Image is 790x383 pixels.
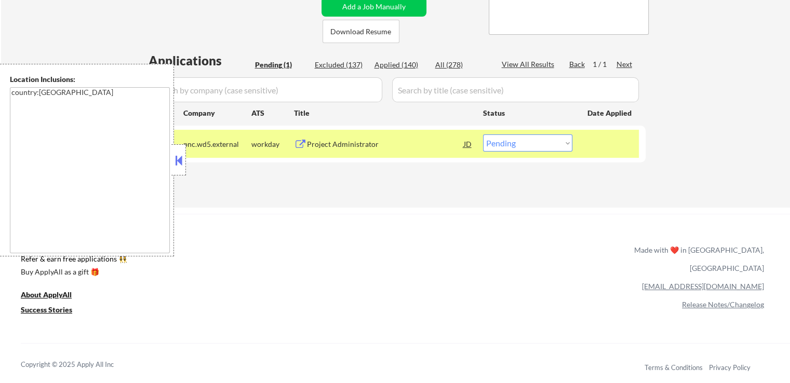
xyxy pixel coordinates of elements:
[323,20,399,43] button: Download Resume
[642,282,764,291] a: [EMAIL_ADDRESS][DOMAIN_NAME]
[463,134,473,153] div: JD
[255,60,307,70] div: Pending (1)
[10,74,170,85] div: Location Inclusions:
[21,255,417,266] a: Refer & earn free applications 👯‍♀️
[149,77,382,102] input: Search by company (case sensitive)
[183,108,251,118] div: Company
[307,139,464,149] div: Project Administrator
[251,108,294,118] div: ATS
[294,108,473,118] div: Title
[435,60,487,70] div: All (278)
[21,360,140,370] div: Copyright © 2025 Apply All Inc
[183,139,251,149] div: pnc.wd5.external
[315,60,367,70] div: Excluded (137)
[21,266,125,279] a: Buy ApplyAll as a gift 🎁
[21,304,86,317] a: Success Stories
[709,363,751,372] a: Privacy Policy
[682,300,764,309] a: Release Notes/Changelog
[593,59,617,70] div: 1 / 1
[569,59,586,70] div: Back
[645,363,703,372] a: Terms & Conditions
[21,289,86,302] a: About ApplyAll
[483,103,572,122] div: Status
[374,60,426,70] div: Applied (140)
[21,268,125,276] div: Buy ApplyAll as a gift 🎁
[617,59,633,70] div: Next
[630,241,764,277] div: Made with ❤️ in [GEOGRAPHIC_DATA], [GEOGRAPHIC_DATA]
[392,77,639,102] input: Search by title (case sensitive)
[21,290,72,299] u: About ApplyAll
[251,139,294,149] div: workday
[149,54,251,67] div: Applications
[502,59,557,70] div: View All Results
[587,108,633,118] div: Date Applied
[21,305,72,314] u: Success Stories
